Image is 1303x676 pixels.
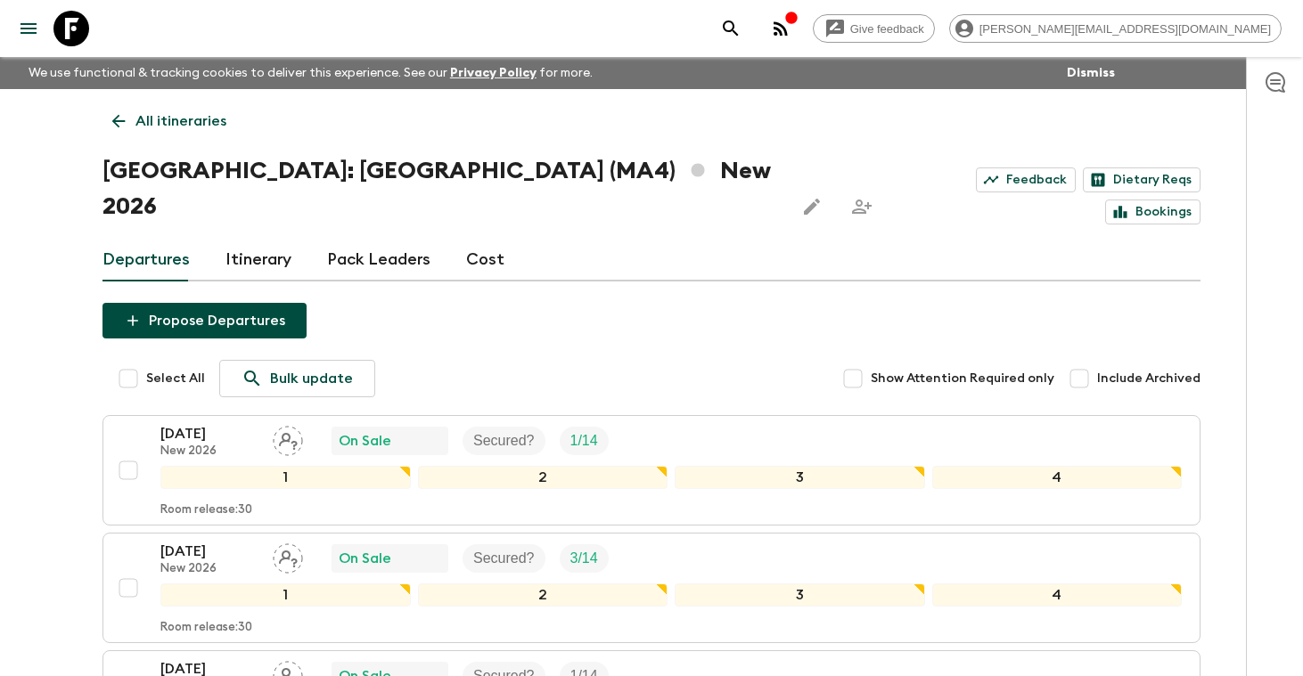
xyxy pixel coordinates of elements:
[273,549,303,563] span: Assign pack leader
[327,239,430,281] a: Pack Leaders
[560,427,609,455] div: Trip Fill
[463,427,545,455] div: Secured?
[473,430,535,452] p: Secured?
[932,583,1183,607] div: 4
[418,466,668,489] div: 2
[932,466,1183,489] div: 4
[1097,370,1201,387] span: Include Archived
[976,167,1076,192] a: Feedback
[11,11,46,46] button: menu
[675,583,925,607] div: 3
[813,14,935,43] a: Give feedback
[560,544,609,573] div: Trip Fill
[871,370,1054,387] span: Show Attention Required only
[840,22,934,36] span: Give feedback
[225,239,291,281] a: Itinerary
[339,430,391,452] p: On Sale
[160,541,258,562] p: [DATE]
[160,503,252,517] p: Room release: 30
[160,423,258,444] p: [DATE]
[473,548,535,569] p: Secured?
[102,239,190,281] a: Departures
[418,583,668,607] div: 2
[102,415,1201,525] button: [DATE]New 2026Assign pack leaderOn SaleSecured?Trip Fill1234Room release:30
[135,110,226,132] p: All itineraries
[21,57,600,89] p: We use functional & tracking cookies to deliver this experience. See our for more.
[570,548,598,569] p: 3 / 14
[339,548,391,569] p: On Sale
[949,14,1282,43] div: [PERSON_NAME][EMAIL_ADDRESS][DOMAIN_NAME]
[466,239,504,281] a: Cost
[450,67,537,79] a: Privacy Policy
[270,368,353,389] p: Bulk update
[160,444,258,459] p: New 2026
[570,430,598,452] p: 1 / 14
[146,370,205,387] span: Select All
[102,533,1201,643] button: [DATE]New 2026Assign pack leaderOn SaleSecured?Trip Fill1234Room release:30
[970,22,1281,36] span: [PERSON_NAME][EMAIL_ADDRESS][DOMAIN_NAME]
[1062,61,1119,86] button: Dismiss
[160,466,411,489] div: 1
[1083,167,1201,192] a: Dietary Reqs
[713,11,749,46] button: search adventures
[102,303,307,338] button: Propose Departures
[1105,200,1201,224] a: Bookings
[794,189,830,224] button: Edit this itinerary
[675,466,925,489] div: 3
[102,103,236,139] a: All itineraries
[102,153,780,224] h1: [GEOGRAPHIC_DATA]: [GEOGRAPHIC_DATA] (MA4) New 2026
[160,562,258,576] p: New 2026
[160,621,252,635] p: Room release: 30
[844,189,880,224] span: Share this itinerary
[463,544,545,573] div: Secured?
[219,360,375,397] a: Bulk update
[273,431,303,445] span: Assign pack leader
[160,583,411,607] div: 1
